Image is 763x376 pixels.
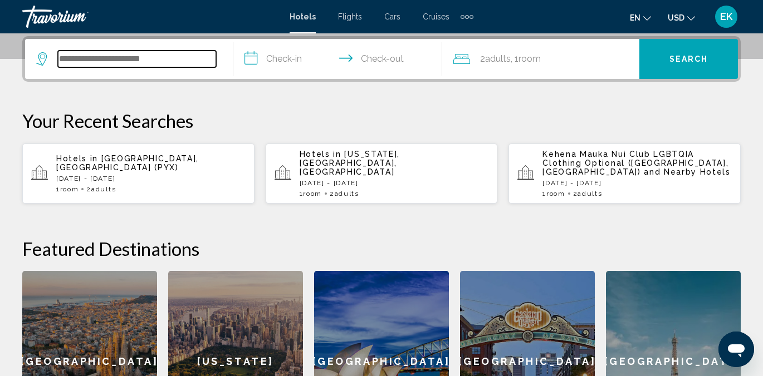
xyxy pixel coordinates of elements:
[423,12,449,21] a: Cruises
[639,39,738,79] button: Search
[233,39,442,79] button: Check in and out dates
[542,190,565,197] span: 1
[22,238,741,260] h2: Featured Destinations
[56,154,199,172] span: [GEOGRAPHIC_DATA], [GEOGRAPHIC_DATA] (PYX)
[630,9,651,26] button: Change language
[668,13,684,22] span: USD
[290,12,316,21] a: Hotels
[461,8,473,26] button: Extra navigation items
[335,190,359,197] span: Adults
[573,190,603,197] span: 2
[330,190,359,197] span: 2
[718,332,754,367] iframe: Button to launch messaging window
[22,110,741,132] p: Your Recent Searches
[519,53,541,64] span: Room
[578,190,602,197] span: Adults
[56,175,246,182] p: [DATE] - [DATE]
[546,190,565,197] span: Room
[668,9,695,26] button: Change currency
[720,11,732,22] span: EK
[300,179,489,187] p: [DATE] - [DATE]
[442,39,639,79] button: Travelers: 2 adults, 0 children
[669,55,708,64] span: Search
[630,13,640,22] span: en
[712,5,741,28] button: User Menu
[266,143,498,204] button: Hotels in [US_STATE], [GEOGRAPHIC_DATA], [GEOGRAPHIC_DATA][DATE] - [DATE]1Room2Adults
[300,190,322,197] span: 1
[25,39,738,79] div: Search widget
[91,185,116,193] span: Adults
[303,190,322,197] span: Room
[56,185,79,193] span: 1
[542,179,732,187] p: [DATE] - [DATE]
[22,143,255,204] button: Hotels in [GEOGRAPHIC_DATA], [GEOGRAPHIC_DATA] (PYX)[DATE] - [DATE]1Room2Adults
[22,6,278,28] a: Travorium
[480,51,511,67] span: 2
[485,53,511,64] span: Adults
[300,150,400,176] span: [US_STATE], [GEOGRAPHIC_DATA], [GEOGRAPHIC_DATA]
[56,154,98,163] span: Hotels in
[384,12,400,21] a: Cars
[60,185,79,193] span: Room
[511,51,541,67] span: , 1
[644,167,731,176] span: and Nearby Hotels
[542,150,728,176] span: Kehena Mauka Nui Club LGBTQIA Clothing Optional ([GEOGRAPHIC_DATA], [GEOGRAPHIC_DATA])
[338,12,362,21] a: Flights
[86,185,116,193] span: 2
[300,150,341,159] span: Hotels in
[508,143,741,204] button: Kehena Mauka Nui Club LGBTQIA Clothing Optional ([GEOGRAPHIC_DATA], [GEOGRAPHIC_DATA]) and Nearby...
